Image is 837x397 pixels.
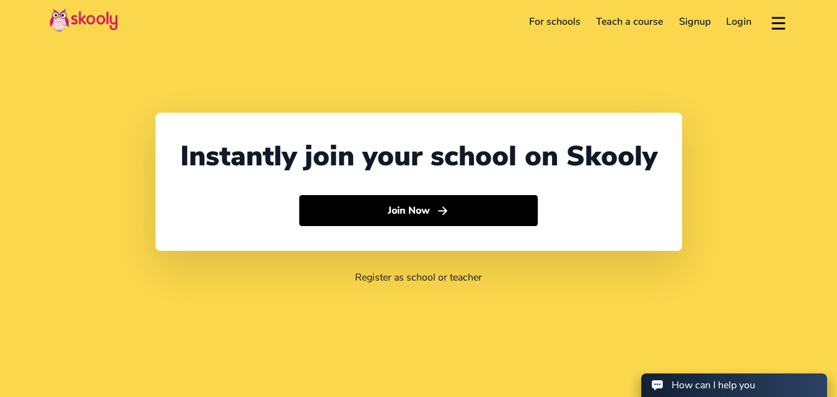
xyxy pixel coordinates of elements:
a: For schools [521,12,589,32]
ion-icon: arrow forward outline [436,204,449,217]
a: Register as school or teacher [355,271,482,284]
button: menu outline [769,12,787,32]
img: Skooly [50,8,118,32]
a: Login [719,12,760,32]
div: Instantly join your school on Skooly [180,137,657,175]
button: Join Nowarrow forward outline [299,195,538,226]
a: Teach a course [588,12,671,32]
a: Signup [671,12,719,32]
